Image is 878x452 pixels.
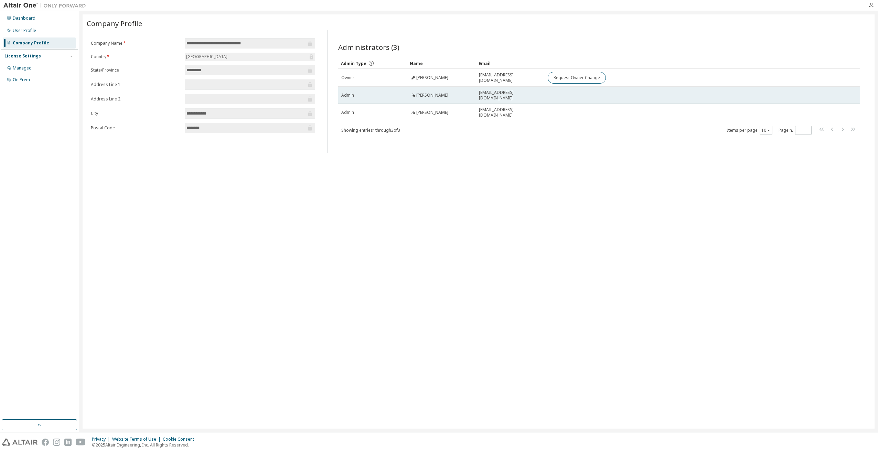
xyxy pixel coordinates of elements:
[13,40,49,46] div: Company Profile
[338,42,399,52] span: Administrators (3)
[479,58,542,69] div: Email
[112,437,163,442] div: Website Terms of Use
[13,65,32,71] div: Managed
[548,72,606,84] button: Request Owner Change
[92,437,112,442] div: Privacy
[416,110,448,115] span: [PERSON_NAME]
[91,82,181,87] label: Address Line 1
[479,90,542,101] span: [EMAIL_ADDRESS][DOMAIN_NAME]
[479,72,542,83] span: [EMAIL_ADDRESS][DOMAIN_NAME]
[761,128,771,133] button: 10
[416,75,448,80] span: [PERSON_NAME]
[92,442,198,448] p: © 2025 Altair Engineering, Inc. All Rights Reserved.
[87,19,142,28] span: Company Profile
[76,439,86,446] img: youtube.svg
[185,53,228,61] div: [GEOGRAPHIC_DATA]
[13,15,35,21] div: Dashboard
[185,53,315,61] div: [GEOGRAPHIC_DATA]
[341,75,354,80] span: Owner
[91,125,181,131] label: Postal Code
[91,111,181,116] label: City
[42,439,49,446] img: facebook.svg
[341,110,354,115] span: Admin
[91,41,181,46] label: Company Name
[341,61,366,66] span: Admin Type
[341,127,400,133] span: Showing entries 1 through 3 of 3
[2,439,38,446] img: altair_logo.svg
[53,439,60,446] img: instagram.svg
[479,107,542,118] span: [EMAIL_ADDRESS][DOMAIN_NAME]
[13,28,36,33] div: User Profile
[163,437,198,442] div: Cookie Consent
[727,126,772,135] span: Items per page
[91,67,181,73] label: State/Province
[779,126,812,135] span: Page n.
[64,439,72,446] img: linkedin.svg
[3,2,89,9] img: Altair One
[416,93,448,98] span: [PERSON_NAME]
[341,93,354,98] span: Admin
[4,53,41,59] div: License Settings
[13,77,30,83] div: On Prem
[91,54,181,60] label: Country
[410,58,473,69] div: Name
[91,96,181,102] label: Address Line 2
